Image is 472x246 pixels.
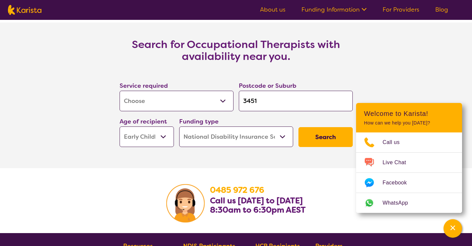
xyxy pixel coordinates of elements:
[120,82,168,90] label: Service required
[383,137,408,147] span: Call us
[356,132,462,213] ul: Choose channel
[301,6,367,14] a: Funding Information
[444,219,462,238] button: Channel Menu
[8,5,41,15] img: Karista logo
[356,103,462,213] div: Channel Menu
[383,158,414,168] span: Live Chat
[104,38,369,62] h3: Search for Occupational Therapists with availability near you.
[435,6,448,14] a: Blog
[298,127,353,147] button: Search
[210,205,306,215] b: 8:30am to 6:30pm AEST
[356,193,462,213] a: Web link opens in a new tab.
[364,110,454,118] h2: Welcome to Karista!
[260,6,286,14] a: About us
[210,195,303,206] b: Call us [DATE] to [DATE]
[383,198,416,208] span: WhatsApp
[383,6,419,14] a: For Providers
[120,118,167,125] label: Age of recipient
[383,178,415,188] span: Facebook
[166,184,205,222] img: Karista Client Service
[179,118,219,125] label: Funding type
[210,185,264,195] a: 0485 972 676
[364,120,454,126] p: How can we help you [DATE]?
[239,82,296,90] label: Postcode or Suburb
[239,91,353,111] input: Type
